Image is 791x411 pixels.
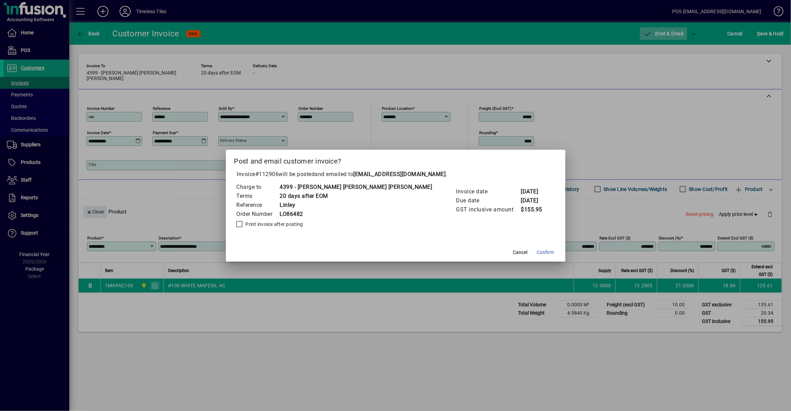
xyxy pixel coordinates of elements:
[280,210,432,219] td: LO86482
[513,249,528,256] span: Cancel
[255,171,279,177] span: #112906
[236,183,280,192] td: Charge to
[521,196,548,205] td: [DATE]
[456,205,521,214] td: GST inclusive amount
[534,246,557,259] button: Confirm
[521,205,548,214] td: $155.95
[244,221,303,228] label: Print invoice after posting
[354,171,446,177] b: [EMAIL_ADDRESS][DOMAIN_NAME]
[280,201,432,210] td: Linley
[315,171,446,177] span: and emailed to
[236,201,280,210] td: Reference
[236,192,280,201] td: Terms
[280,192,432,201] td: 20 days after EOM
[226,150,565,170] h2: Post and email customer invoice?
[456,187,521,196] td: Invoice date
[280,183,432,192] td: 4399 - [PERSON_NAME] [PERSON_NAME] [PERSON_NAME]
[234,170,557,178] p: Invoice will be posted .
[509,246,531,259] button: Cancel
[236,210,280,219] td: Order Number
[521,187,548,196] td: [DATE]
[537,249,554,256] span: Confirm
[456,196,521,205] td: Due date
